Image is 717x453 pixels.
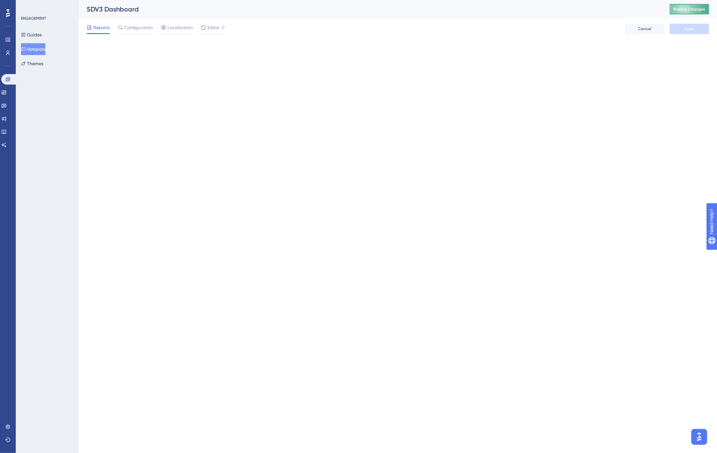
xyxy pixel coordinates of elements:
iframe: UserGuiding AI Assistant Launcher [689,427,709,447]
span: Need Help? [15,2,41,10]
div: SDV3 Dashboard [87,5,653,14]
button: Save [670,24,709,34]
button: Publish Changes [670,4,709,14]
button: Cancel [625,24,664,34]
span: Editor [207,24,220,31]
span: Configuration [124,24,153,31]
button: Hotspots [21,43,45,55]
span: Publish Changes [674,7,705,12]
span: Save [685,26,694,31]
button: Guides [21,29,42,41]
span: Localization [167,24,193,31]
span: Cancel [638,26,652,31]
button: Themes [21,58,43,69]
div: ENGAGEMENT [21,16,46,21]
span: Reports [93,24,110,31]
